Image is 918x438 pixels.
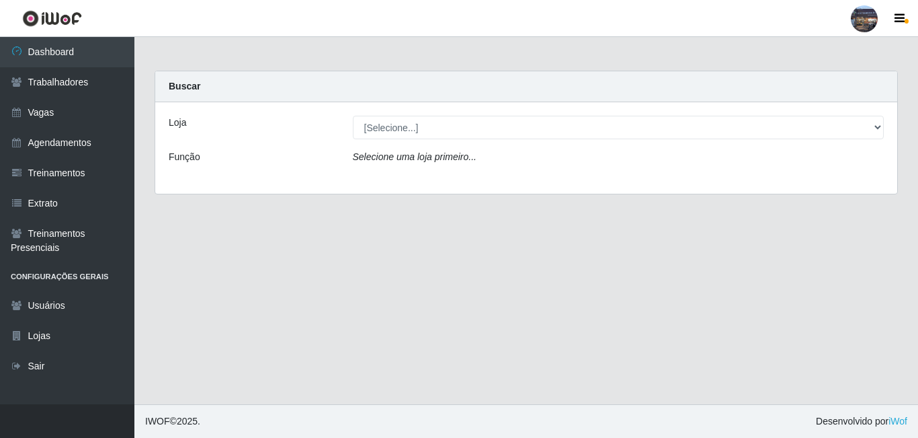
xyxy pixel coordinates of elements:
span: IWOF [145,416,170,427]
a: iWof [888,416,907,427]
strong: Buscar [169,81,200,92]
span: © 2025 . [145,414,200,429]
label: Loja [169,116,186,130]
i: Selecione uma loja primeiro... [353,151,476,162]
img: CoreUI Logo [22,10,82,27]
span: Desenvolvido por [816,414,907,429]
label: Função [169,150,200,164]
